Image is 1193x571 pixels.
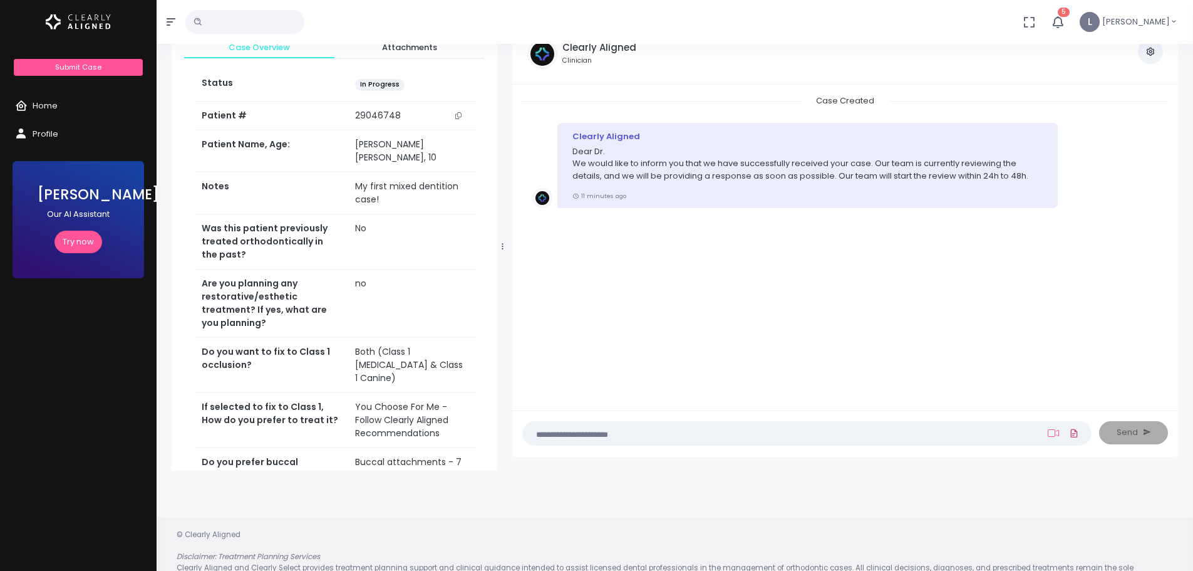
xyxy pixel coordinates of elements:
em: Disclaimer: Treatment Planning Services [177,552,320,562]
td: No [348,214,475,269]
span: Profile [33,128,58,140]
span: Submit Case [55,62,101,72]
td: Both (Class 1 [MEDICAL_DATA] & Class 1 Canine) [348,337,475,392]
h5: Clearly Aligned [562,42,636,53]
span: Attachments [344,41,475,54]
span: [PERSON_NAME] [1102,16,1170,28]
p: Our AI Assistant [38,208,119,221]
p: Dear Dr. We would like to inform you that we have successfully received your case. Our team is cu... [572,145,1043,182]
th: Patient # [194,101,348,130]
td: 29046748 [348,102,475,130]
th: Patient Name, Age: [194,130,348,172]
td: no [348,269,475,337]
span: Case Overview [194,41,324,54]
td: You Choose For Me - Follow Clearly Aligned Recommendations [348,392,475,448]
div: Clearly Aligned [572,130,1043,143]
td: My first mixed dentition case! [348,172,475,214]
small: 11 minutes ago [572,192,626,200]
span: In Progress [355,79,405,91]
th: Was this patient previously treated orthodontically in the past? [194,214,348,269]
a: Try now [54,231,102,254]
span: L [1080,12,1100,32]
h3: [PERSON_NAME] [38,186,119,203]
span: Case Created [801,91,889,110]
th: If selected to fix to Class 1, How do you prefer to treat it? [194,392,348,448]
th: Notes [194,172,348,214]
a: Add Files [1066,422,1082,444]
small: Clinician [562,56,636,66]
span: Home [33,100,58,112]
th: Do you want to fix to Class 1 occlusion? [194,337,348,392]
td: [PERSON_NAME] [PERSON_NAME], 10 [348,130,475,172]
span: 5 [1058,8,1070,17]
a: Submit Case [14,59,142,76]
img: Logo Horizontal [46,9,111,35]
td: Buccal attachments - 7 days aligner [348,448,475,516]
a: Add Loom Video [1045,428,1061,438]
div: scrollable content [172,24,497,471]
th: Do you prefer buccal attachments or an esthetic lingual attachment protocol? [194,448,348,516]
th: Are you planning any restorative/esthetic treatment? If yes, what are you planning? [194,269,348,337]
th: Status [194,69,348,101]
